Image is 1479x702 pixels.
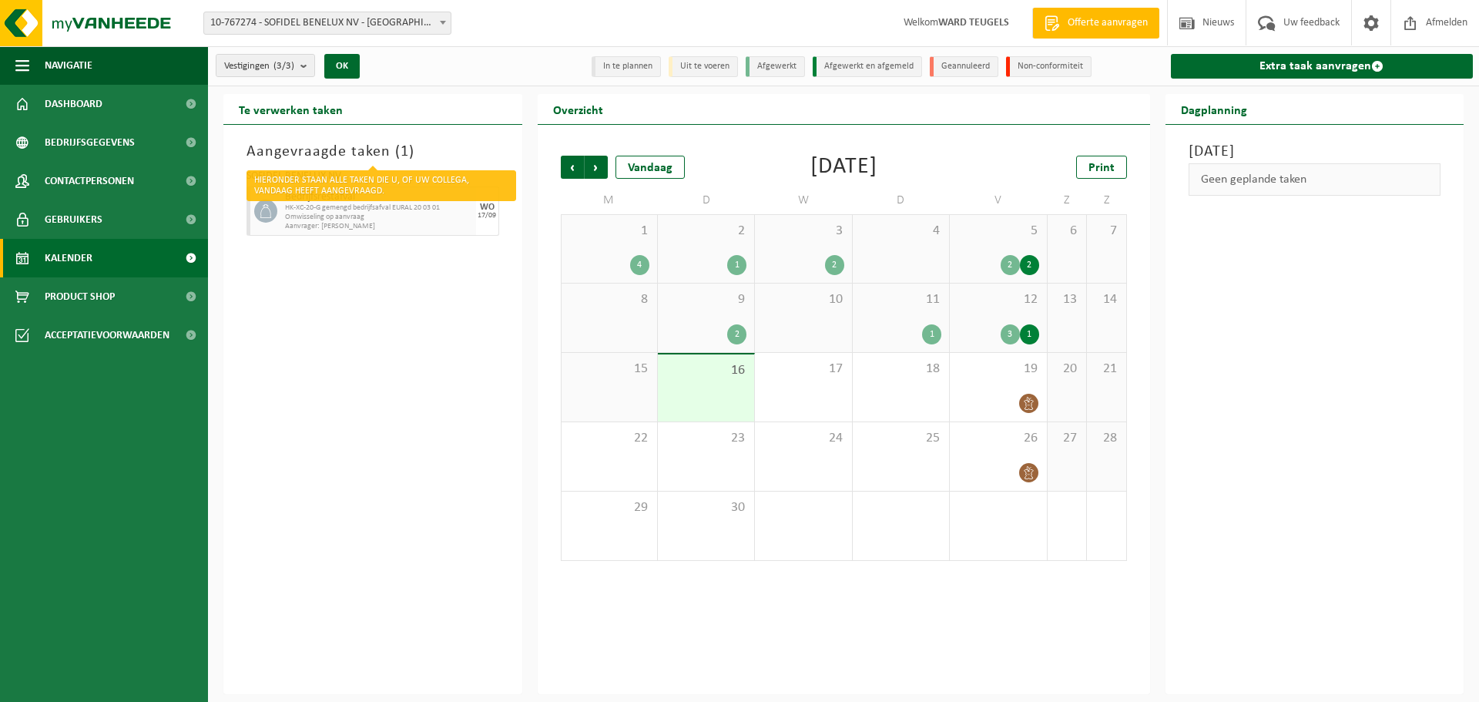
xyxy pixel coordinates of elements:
[746,56,805,77] li: Afgewerkt
[216,54,315,77] button: Vestigingen(3/3)
[246,171,499,186] div: SOFIDEL BENELUX NV
[755,186,852,214] td: W
[658,186,755,214] td: D
[957,361,1038,378] span: 19
[666,291,746,308] span: 9
[1006,56,1092,77] li: Non-conformiteit
[1048,186,1087,214] td: Z
[1055,223,1078,240] span: 6
[1095,430,1118,447] span: 28
[1189,140,1441,163] h3: [DATE]
[666,499,746,516] span: 30
[669,56,738,77] li: Uit te voeren
[957,223,1038,240] span: 5
[45,239,92,277] span: Kalender
[569,291,649,308] span: 8
[860,361,941,378] span: 18
[1020,255,1039,275] div: 2
[763,361,843,378] span: 17
[569,223,649,240] span: 1
[1087,186,1126,214] td: Z
[1001,255,1020,275] div: 2
[45,85,102,123] span: Dashboard
[810,156,877,179] div: [DATE]
[1088,162,1115,174] span: Print
[592,56,661,77] li: In te plannen
[957,430,1038,447] span: 26
[401,144,409,160] span: 1
[825,255,844,275] div: 2
[45,162,134,200] span: Contactpersonen
[853,186,950,214] td: D
[45,46,92,85] span: Navigatie
[569,361,649,378] span: 15
[285,213,472,222] span: Omwisseling op aanvraag
[1032,8,1159,39] a: Offerte aanvragen
[950,186,1047,214] td: V
[223,94,358,124] h2: Te verwerken taken
[860,291,941,308] span: 11
[922,324,941,344] div: 1
[561,186,658,214] td: M
[478,212,496,220] div: 17/09
[285,222,472,231] span: Aanvrager: [PERSON_NAME]
[727,324,746,344] div: 2
[666,223,746,240] span: 2
[813,56,922,77] li: Afgewerkt en afgemeld
[538,94,619,124] h2: Overzicht
[204,12,451,34] span: 10-767274 - SOFIDEL BENELUX NV - DUFFEL
[585,156,608,179] span: Volgende
[727,255,746,275] div: 1
[1055,430,1078,447] span: 27
[1095,291,1118,308] span: 14
[480,203,495,212] div: WO
[763,430,843,447] span: 24
[630,255,649,275] div: 4
[1020,324,1039,344] div: 1
[569,430,649,447] span: 22
[324,54,360,79] button: OK
[860,430,941,447] span: 25
[246,140,499,163] h3: Aangevraagde taken ( )
[285,191,472,203] span: Bedrijfsrestafval
[666,430,746,447] span: 23
[1095,223,1118,240] span: 7
[1076,156,1127,179] a: Print
[45,123,135,162] span: Bedrijfsgegevens
[1055,291,1078,308] span: 13
[1165,94,1263,124] h2: Dagplanning
[860,223,941,240] span: 4
[285,203,472,213] span: HK-XC-20-G gemengd bedrijfsafval EURAL 20 03 01
[1189,163,1441,196] div: Geen geplande taken
[1095,361,1118,378] span: 21
[938,17,1009,29] strong: WARD TEUGELS
[763,291,843,308] span: 10
[561,156,584,179] span: Vorige
[957,291,1038,308] span: 12
[273,61,294,71] count: (3/3)
[224,55,294,78] span: Vestigingen
[930,56,998,77] li: Geannuleerd
[45,316,169,354] span: Acceptatievoorwaarden
[203,12,451,35] span: 10-767274 - SOFIDEL BENELUX NV - DUFFEL
[45,200,102,239] span: Gebruikers
[1064,15,1152,31] span: Offerte aanvragen
[45,277,115,316] span: Product Shop
[1171,54,1474,79] a: Extra taak aanvragen
[1001,324,1020,344] div: 3
[666,362,746,379] span: 16
[1055,361,1078,378] span: 20
[763,223,843,240] span: 3
[615,156,685,179] div: Vandaag
[569,499,649,516] span: 29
